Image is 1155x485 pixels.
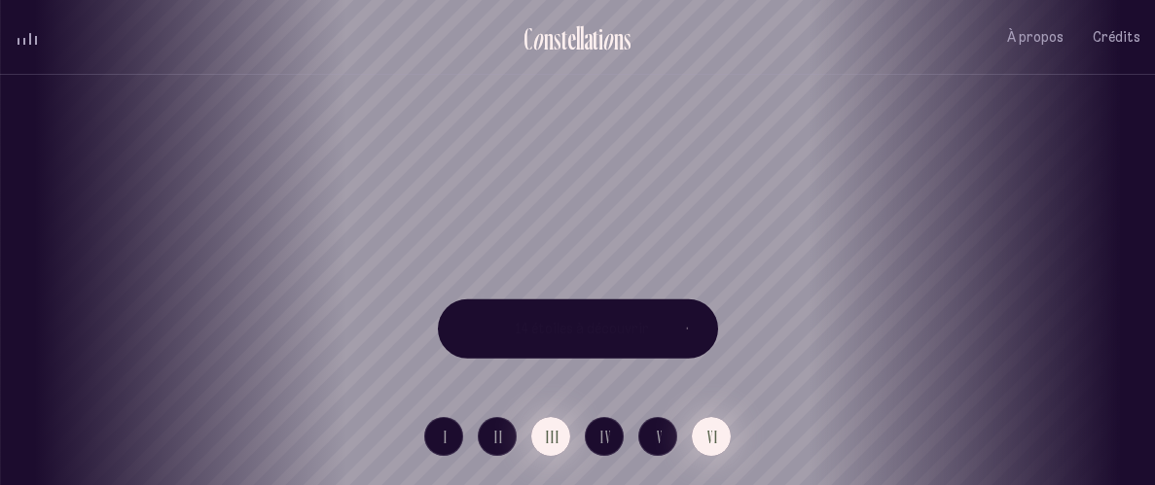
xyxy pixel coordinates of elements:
[438,298,718,359] button: 14 étoiles à découvrir
[624,22,632,54] div: s
[531,417,570,456] button: III
[478,417,517,456] button: II
[444,429,449,445] span: I
[515,321,649,337] span: 14 étoiles à découvrir
[614,22,624,54] div: n
[546,429,560,445] span: III
[602,22,614,54] div: o
[1093,15,1140,60] button: Crédits
[15,27,40,48] button: volume audio
[707,429,719,445] span: VI
[554,22,561,54] div: s
[584,22,593,54] div: a
[1007,29,1064,46] span: À propos
[576,22,580,54] div: l
[523,22,532,54] div: C
[561,22,567,54] div: t
[600,429,612,445] span: IV
[585,417,624,456] button: IV
[544,22,554,54] div: n
[593,22,598,54] div: t
[638,417,677,456] button: V
[494,429,504,445] span: II
[567,22,576,54] div: e
[1007,15,1064,60] button: À propos
[424,417,463,456] button: I
[692,417,731,456] button: VI
[598,22,603,54] div: i
[1093,29,1140,46] span: Crédits
[532,22,544,54] div: o
[580,22,584,54] div: l
[657,429,664,445] span: V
